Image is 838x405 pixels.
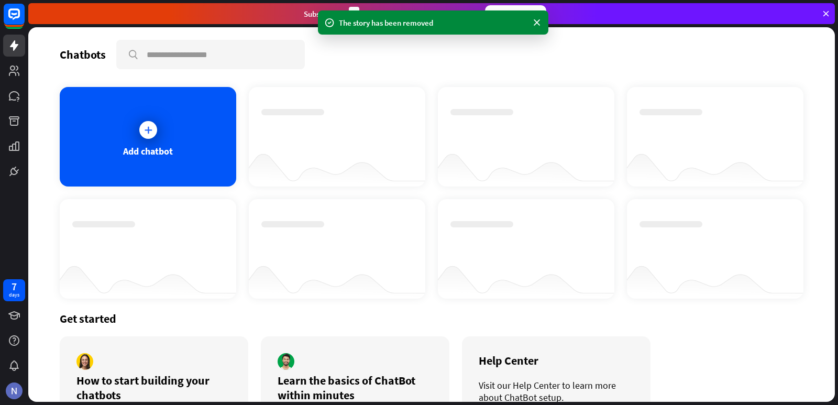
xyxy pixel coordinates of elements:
div: Visit our Help Center to learn more about ChatBot setup. [479,379,634,403]
img: author [278,353,294,370]
div: The story has been removed [339,17,527,28]
div: Subscribe now [485,5,546,22]
div: Get started [60,311,803,326]
button: Open LiveChat chat widget [8,4,40,36]
img: author [76,353,93,370]
div: Learn the basics of ChatBot within minutes [278,373,433,402]
div: Chatbots [60,47,106,62]
div: 3 [349,7,359,21]
a: 7 days [3,279,25,301]
div: How to start building your chatbots [76,373,231,402]
div: 7 [12,282,17,291]
div: Subscribe in days to get your first month for $1 [304,7,477,21]
div: days [9,291,19,299]
div: Add chatbot [123,145,173,157]
div: Help Center [479,353,634,368]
